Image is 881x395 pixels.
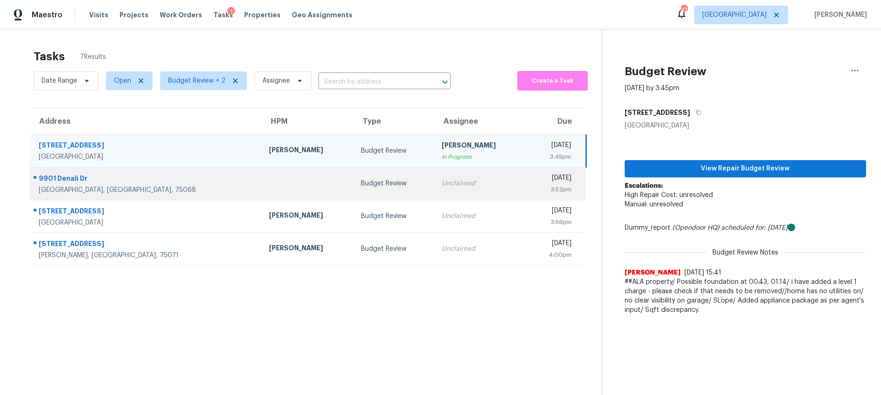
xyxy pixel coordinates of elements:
[526,108,586,134] th: Due
[39,206,254,218] div: [STREET_ADDRESS]
[534,239,571,250] div: [DATE]
[361,244,427,254] div: Budget Review
[213,12,233,18] span: Tasks
[227,7,235,16] div: 1
[721,225,788,231] i: scheduled for: [DATE]
[702,10,767,20] span: [GEOGRAPHIC_DATA]
[261,108,353,134] th: HPM
[534,185,571,194] div: 3:52pm
[522,76,583,86] span: Create a Task
[39,185,254,195] div: [GEOGRAPHIC_DATA], [GEOGRAPHIC_DATA], 75068
[811,10,867,20] span: [PERSON_NAME]
[120,10,148,20] span: Projects
[681,6,687,15] div: 47
[438,76,451,89] button: Open
[39,152,254,162] div: [GEOGRAPHIC_DATA]
[34,52,65,61] h2: Tasks
[625,160,866,177] button: View Repair Budget Review
[625,223,866,233] div: Dummy_report
[39,141,254,152] div: [STREET_ADDRESS]
[353,108,434,134] th: Type
[534,218,571,227] div: 3:56pm
[625,192,713,198] span: High Repair Cost: unresolved
[30,108,261,134] th: Address
[269,243,346,255] div: [PERSON_NAME]
[361,179,427,188] div: Budget Review
[625,201,683,208] span: Manual: unresolved
[625,268,681,277] span: [PERSON_NAME]
[534,141,571,152] div: [DATE]
[684,269,721,276] span: [DATE] 15:41
[269,211,346,222] div: [PERSON_NAME]
[442,179,519,188] div: Unclaimed
[442,212,519,221] div: Unclaimed
[534,250,571,260] div: 4:00pm
[244,10,281,20] span: Properties
[361,212,427,221] div: Budget Review
[80,52,106,62] span: 7 Results
[690,104,703,121] button: Copy Address
[42,76,77,85] span: Date Range
[625,108,690,117] h5: [STREET_ADDRESS]
[292,10,352,20] span: Geo Assignments
[160,10,202,20] span: Work Orders
[442,244,519,254] div: Unclaimed
[89,10,108,20] span: Visits
[269,145,346,157] div: [PERSON_NAME]
[534,152,571,162] div: 3:45pm
[168,76,226,85] span: Budget Review + 2
[534,206,571,218] div: [DATE]
[625,277,866,315] span: ##ALA property/ Possible foundation at 00.43, 01.14/ i have added a level 1 charge - please check...
[262,76,290,85] span: Assignee
[672,225,719,231] i: (Opendoor HQ)
[114,76,131,85] span: Open
[39,218,254,227] div: [GEOGRAPHIC_DATA]
[318,75,424,89] input: Search by address
[434,108,526,134] th: Assignee
[625,84,679,93] div: [DATE] by 3:45pm
[39,239,254,251] div: [STREET_ADDRESS]
[632,163,859,175] span: View Repair Budget Review
[39,174,254,185] div: 9901 Denali Dr
[32,10,63,20] span: Maestro
[361,146,427,155] div: Budget Review
[442,141,519,152] div: [PERSON_NAME]
[39,251,254,260] div: [PERSON_NAME], [GEOGRAPHIC_DATA], 75071
[625,183,663,189] b: Escalations:
[625,67,706,76] h2: Budget Review
[625,121,866,130] div: [GEOGRAPHIC_DATA]
[517,71,588,91] button: Create a Task
[442,152,519,162] div: In Progress
[707,248,784,257] span: Budget Review Notes
[534,173,571,185] div: [DATE]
